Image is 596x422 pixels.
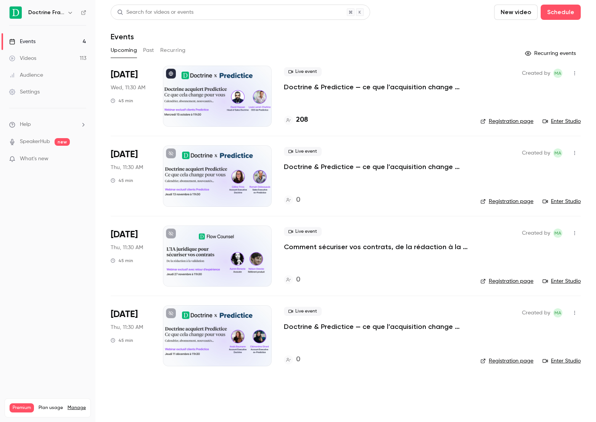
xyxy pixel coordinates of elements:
span: Live event [284,67,322,76]
a: 0 [284,354,300,365]
h6: Doctrine France [28,9,64,16]
a: Enter Studio [543,277,581,285]
span: Wed, 11:30 AM [111,84,145,92]
div: 45 min [111,337,133,343]
div: Settings [9,88,40,96]
span: MA [554,148,561,158]
span: Plan usage [39,405,63,411]
span: Created by [522,148,550,158]
button: New video [494,5,538,20]
button: Recurring [160,44,186,56]
a: 208 [284,115,308,125]
a: Doctrine & Predictice — ce que l’acquisition change pour vous - Session 3 [284,322,468,331]
a: Registration page [480,118,533,125]
span: MA [554,229,561,238]
h4: 0 [296,275,300,285]
a: Enter Studio [543,118,581,125]
div: 45 min [111,258,133,264]
div: Nov 13 Thu, 11:30 AM (Europe/Paris) [111,145,151,206]
button: Past [143,44,154,56]
span: Help [20,121,31,129]
a: 0 [284,275,300,285]
span: Created by [522,308,550,317]
div: Events [9,38,35,45]
a: 0 [284,195,300,205]
button: Upcoming [111,44,137,56]
span: Thu, 11:30 AM [111,244,143,251]
span: Marie Agard [553,148,562,158]
button: Schedule [541,5,581,20]
span: MA [554,69,561,78]
div: Dec 11 Thu, 11:30 AM (Europe/Paris) [111,305,151,366]
a: Doctrine & Predictice — ce que l’acquisition change pour vous - Session 2 [284,162,468,171]
a: Registration page [480,277,533,285]
a: SpeakerHub [20,138,50,146]
div: Nov 27 Thu, 11:30 AM (Europe/Paris) [111,225,151,287]
h1: Events [111,32,134,41]
div: 45 min [111,177,133,184]
span: Live event [284,147,322,156]
li: help-dropdown-opener [9,121,86,129]
span: [DATE] [111,69,138,81]
h4: 208 [296,115,308,125]
span: new [55,138,70,146]
a: Comment sécuriser vos contrats, de la rédaction à la validation. [284,242,468,251]
button: Recurring events [522,47,581,60]
span: What's new [20,155,48,163]
span: Thu, 11:30 AM [111,164,143,171]
div: Videos [9,55,36,62]
a: Doctrine & Predictice — ce que l’acquisition change pour vous - Session 1 [284,82,468,92]
span: [DATE] [111,229,138,241]
h4: 0 [296,354,300,365]
span: Created by [522,69,550,78]
a: Registration page [480,198,533,205]
iframe: Noticeable Trigger [77,156,86,163]
div: Oct 15 Wed, 11:30 AM (Europe/Paris) [111,66,151,127]
span: Created by [522,229,550,238]
span: MA [554,308,561,317]
span: Marie Agard [553,229,562,238]
div: 45 min [111,98,133,104]
div: Audience [9,71,43,79]
h4: 0 [296,195,300,205]
span: [DATE] [111,148,138,161]
img: Doctrine France [10,6,22,19]
span: [DATE] [111,308,138,321]
a: Manage [68,405,86,411]
span: Marie Agard [553,308,562,317]
span: Live event [284,227,322,236]
span: Marie Agard [553,69,562,78]
span: Thu, 11:30 AM [111,324,143,331]
a: Enter Studio [543,198,581,205]
div: Search for videos or events [117,8,193,16]
span: Premium [10,403,34,412]
a: Enter Studio [543,357,581,365]
a: Registration page [480,357,533,365]
span: Live event [284,307,322,316]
